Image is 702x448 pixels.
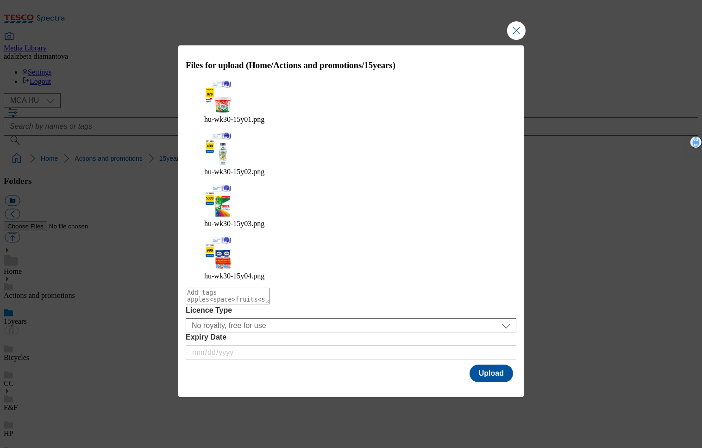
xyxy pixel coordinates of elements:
button: Upload [470,365,513,382]
figcaption: hu-wk30-15y02.png [204,168,498,176]
button: Close Modal [507,21,526,40]
label: Expiry Date [186,333,516,341]
figcaption: hu-wk30-15y01.png [204,115,498,124]
figcaption: hu-wk30-15y03.png [204,220,498,228]
img: preview [204,131,232,165]
h3: Files for upload (Home/Actions and promotions/15years) [186,60,516,70]
figcaption: hu-wk30-15y04.png [204,272,498,280]
img: preview [204,183,232,218]
img: preview [204,79,232,114]
div: Modal [178,45,524,397]
label: Licence Type [186,306,516,315]
img: preview [204,235,232,270]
